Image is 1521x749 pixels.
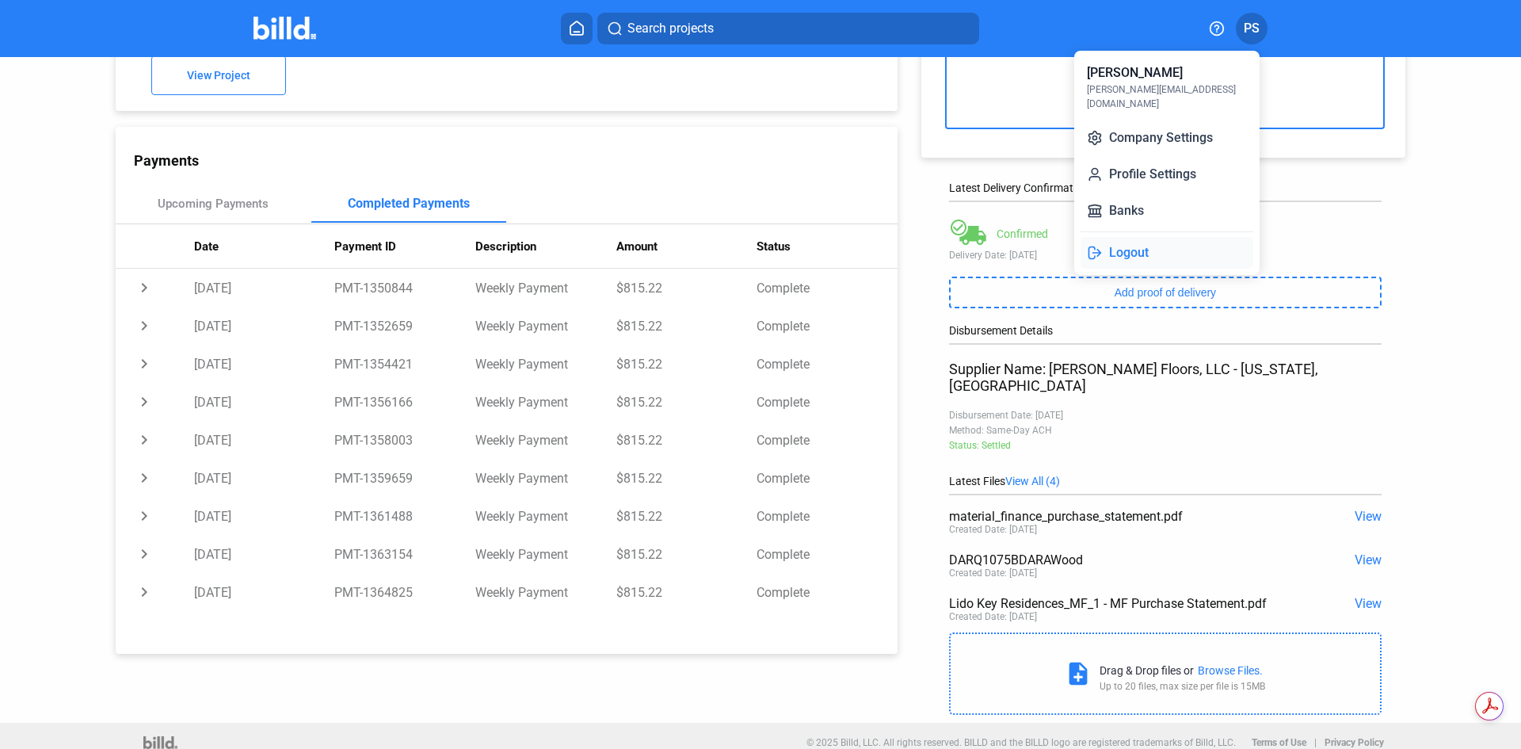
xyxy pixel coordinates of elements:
[1081,159,1253,190] button: Profile Settings
[1081,195,1253,227] button: Banks
[1087,63,1183,82] div: [PERSON_NAME]
[1081,237,1253,269] button: Logout
[1081,122,1253,154] button: Company Settings
[1087,82,1247,111] div: [PERSON_NAME][EMAIL_ADDRESS][DOMAIN_NAME]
